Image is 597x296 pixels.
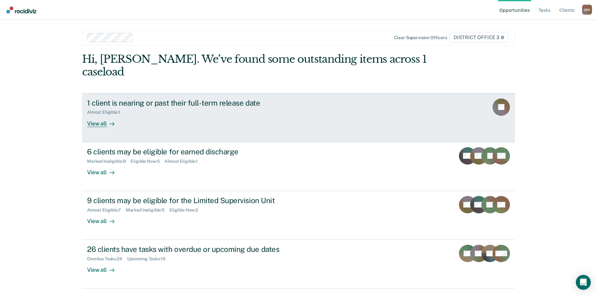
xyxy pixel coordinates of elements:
a: 6 clients may be eligible for earned dischargeMarked Ineligible:9Eligible Now:5Almost Eligible:1V... [82,142,515,191]
div: Eligible Now : 5 [131,159,164,164]
div: View all [87,164,122,176]
a: 1 client is nearing or past their full-term release dateAlmost Eligible:1View all [82,93,515,142]
a: 9 clients may be eligible for the Limited Supervision UnitAlmost Eligible:7Marked Ineligible:5Eli... [82,191,515,240]
div: Marked Ineligible : 9 [87,159,131,164]
button: Profile dropdown button [582,5,592,15]
div: View all [87,262,122,274]
div: 1 client is nearing or past their full-term release date [87,98,305,107]
div: View all [87,213,122,225]
div: 6 clients may be eligible for earned discharge [87,147,305,156]
div: Almost Eligible : 1 [164,159,203,164]
div: Upcoming Tasks : 15 [127,256,170,262]
div: Clear supervision officers [394,35,447,40]
div: Marked Ineligible : 5 [126,207,169,213]
a: 26 clients have tasks with overdue or upcoming due datesOverdue Tasks:24Upcoming Tasks:15View all [82,240,515,289]
div: View all [87,115,122,127]
div: Almost Eligible : 1 [87,110,125,115]
span: DISTRICT OFFICE 3 [450,33,508,43]
div: M M [582,5,592,15]
div: Hi, [PERSON_NAME]. We’ve found some outstanding items across 1 caseload [82,53,428,78]
div: Eligible Now : 2 [169,207,203,213]
div: 26 clients have tasks with overdue or upcoming due dates [87,245,305,254]
div: Open Intercom Messenger [576,275,591,290]
div: 9 clients may be eligible for the Limited Supervision Unit [87,196,305,205]
img: Recidiviz [7,7,36,13]
div: Overdue Tasks : 24 [87,256,127,262]
div: Almost Eligible : 7 [87,207,126,213]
